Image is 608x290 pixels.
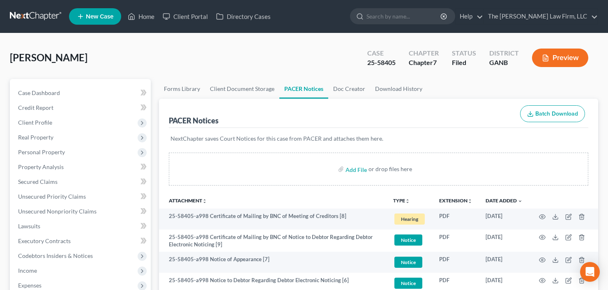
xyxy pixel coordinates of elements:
[433,209,479,230] td: PDF
[468,199,472,204] i: unfold_more
[18,193,86,200] span: Unsecured Priority Claims
[370,79,427,99] a: Download History
[18,267,37,274] span: Income
[393,212,426,226] a: Hearing
[405,199,410,204] i: unfold_more
[18,148,65,155] span: Personal Property
[520,105,585,123] button: Batch Download
[409,49,439,58] div: Chapter
[12,160,151,174] a: Property Analysis
[456,9,483,24] a: Help
[394,278,422,289] span: Notice
[169,197,207,204] a: Attachmentunfold_more
[433,230,479,252] td: PDF
[159,9,212,24] a: Client Portal
[452,49,476,58] div: Status
[18,89,60,96] span: Case Dashboard
[439,197,472,204] a: Extensionunfold_more
[367,58,396,67] div: 25-58405
[18,134,53,141] span: Real Property
[18,252,93,259] span: Codebtors Insiders & Notices
[393,198,410,204] button: TYPEunfold_more
[12,219,151,234] a: Lawsuits
[393,233,426,247] a: Notice
[328,79,370,99] a: Doc Creator
[159,209,387,230] td: 25-58405-a998 Certificate of Mailing by BNC of Meeting of Creditors [8]
[532,49,588,67] button: Preview
[12,100,151,115] a: Credit Report
[12,204,151,219] a: Unsecured Nonpriority Claims
[202,199,207,204] i: unfold_more
[535,110,578,117] span: Batch Download
[580,262,600,282] div: Open Intercom Messenger
[394,213,425,225] span: Hearing
[12,174,151,189] a: Secured Claims
[10,51,88,63] span: [PERSON_NAME]
[486,197,523,204] a: Date Added expand_more
[169,116,219,125] div: PACER Notices
[394,257,422,268] span: Notice
[18,119,52,126] span: Client Profile
[393,255,426,269] a: Notice
[433,252,479,273] td: PDF
[159,252,387,273] td: 25-58405-a998 Notice of Appearance [7]
[18,208,97,215] span: Unsecured Nonpriority Claims
[18,104,53,111] span: Credit Report
[489,58,519,67] div: GANB
[212,9,275,24] a: Directory Cases
[479,252,529,273] td: [DATE]
[124,9,159,24] a: Home
[12,86,151,100] a: Case Dashboard
[12,189,151,204] a: Unsecured Priority Claims
[518,199,523,204] i: expand_more
[170,135,587,143] p: NextChapter saves Court Notices for this case from PACER and attaches them here.
[479,230,529,252] td: [DATE]
[86,14,113,20] span: New Case
[159,79,205,99] a: Forms Library
[18,223,40,230] span: Lawsuits
[205,79,279,99] a: Client Document Storage
[367,49,396,58] div: Case
[433,58,437,66] span: 7
[18,178,58,185] span: Secured Claims
[12,234,151,248] a: Executory Contracts
[368,165,412,173] div: or drop files here
[394,234,422,246] span: Notice
[409,58,439,67] div: Chapter
[484,9,598,24] a: The [PERSON_NAME] Law Firm, LLC
[479,209,529,230] td: [DATE]
[159,230,387,252] td: 25-58405-a998 Certificate of Mailing by BNC of Notice to Debtor Regarding Debtor Electronic Notic...
[452,58,476,67] div: Filed
[18,282,41,289] span: Expenses
[279,79,328,99] a: PACER Notices
[18,237,71,244] span: Executory Contracts
[366,9,442,24] input: Search by name...
[18,163,64,170] span: Property Analysis
[489,49,519,58] div: District
[393,276,426,290] a: Notice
